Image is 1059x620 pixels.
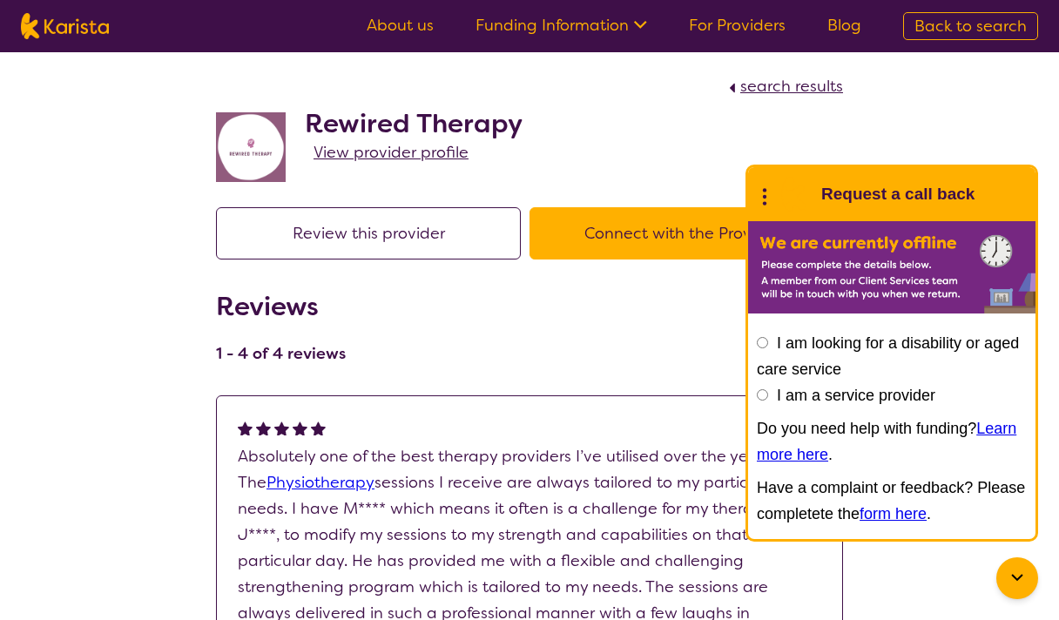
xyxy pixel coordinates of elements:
a: For Providers [689,15,786,36]
img: jovdti8ilrgkpezhq0s9.png [216,112,286,182]
img: fullstar [293,421,307,435]
img: fullstar [274,421,289,435]
img: fullstar [256,421,271,435]
label: I am looking for a disability or aged care service [757,334,1019,378]
a: Physiotherapy [266,472,374,493]
p: Have a complaint or feedback? Please completete the . [757,475,1027,527]
h4: 1 - 4 of 4 reviews [216,343,346,364]
span: View provider profile [314,142,469,163]
a: Review this provider [216,223,529,244]
p: Do you need help with funding? . [757,415,1027,468]
a: form here [860,505,927,522]
a: Blog [827,15,861,36]
img: fullstar [238,421,253,435]
img: Karista [776,177,811,212]
label: I am a service provider [777,387,935,404]
a: Back to search [903,12,1038,40]
a: Connect with the Provider [529,223,843,244]
button: Connect with the Provider [529,207,834,259]
a: search results [725,76,843,97]
img: Karista offline chat form to request call back [748,221,1035,313]
h2: Reviews [216,291,346,322]
h1: Request a call back [821,181,975,207]
span: search results [740,76,843,97]
h2: Rewired Therapy [305,108,523,139]
a: View provider profile [314,139,469,165]
span: Back to search [914,16,1027,37]
button: Review this provider [216,207,521,259]
img: fullstar [311,421,326,435]
a: About us [367,15,434,36]
img: Karista logo [21,13,109,39]
a: Funding Information [476,15,647,36]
